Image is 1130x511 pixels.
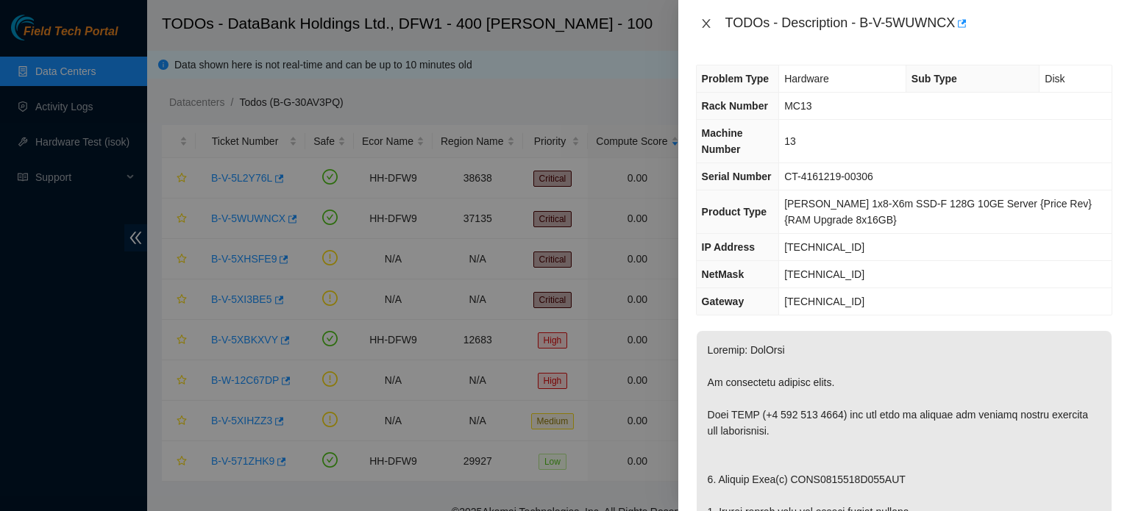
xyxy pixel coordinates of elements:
span: Rack Number [702,100,768,112]
span: NetMask [702,268,745,280]
span: [TECHNICAL_ID] [784,268,864,280]
span: [TECHNICAL_ID] [784,296,864,307]
span: Hardware [784,73,829,85]
span: 13 [784,135,796,147]
span: Machine Number [702,127,743,155]
span: Sub Type [912,73,957,85]
span: Disk [1045,73,1065,85]
span: IP Address [702,241,755,253]
span: [PERSON_NAME] 1x8-X6m SSD-F 128G 10GE Server {Price Rev} {RAM Upgrade 8x16GB} [784,198,1092,226]
span: CT-4161219-00306 [784,171,873,182]
span: MC13 [784,100,811,112]
button: Close [696,17,717,31]
span: Gateway [702,296,745,307]
span: close [700,18,712,29]
div: TODOs - Description - B-V-5WUWNCX [725,12,1112,35]
span: Serial Number [702,171,772,182]
span: Product Type [702,206,767,218]
span: [TECHNICAL_ID] [784,241,864,253]
span: Problem Type [702,73,770,85]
